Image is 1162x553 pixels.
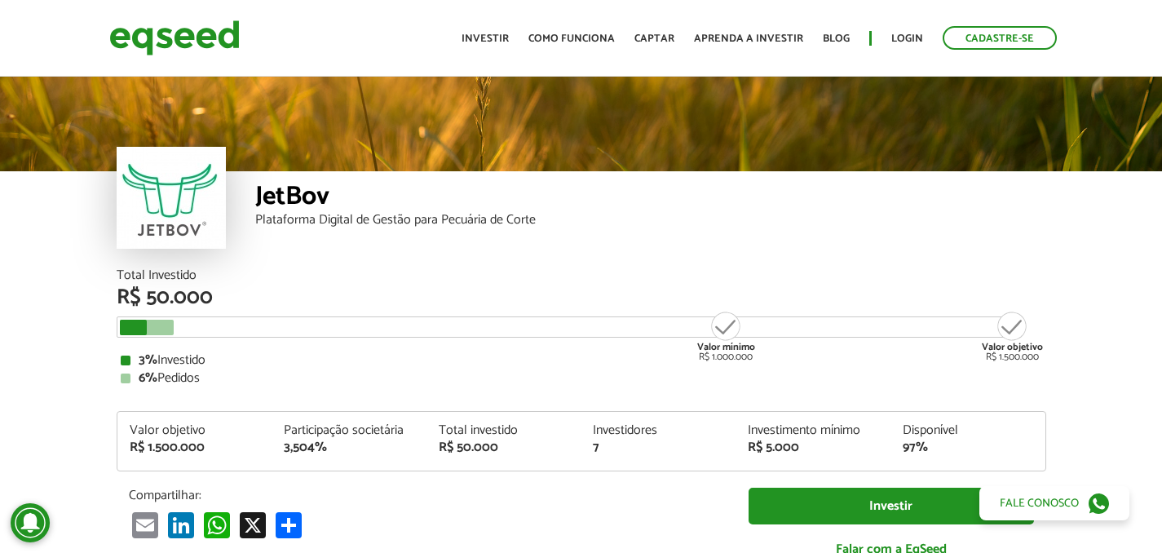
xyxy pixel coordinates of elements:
[593,441,723,454] div: 7
[748,424,878,437] div: Investimento mínimo
[823,33,850,44] a: Blog
[439,424,569,437] div: Total investido
[694,33,803,44] a: Aprenda a investir
[129,511,161,538] a: Email
[117,269,1046,282] div: Total Investido
[528,33,615,44] a: Como funciona
[943,26,1057,50] a: Cadastre-se
[903,441,1033,454] div: 97%
[109,16,240,60] img: EqSeed
[139,349,157,371] strong: 3%
[139,367,157,389] strong: 6%
[255,214,1046,227] div: Plataforma Digital de Gestão para Pecuária de Corte
[129,488,724,503] p: Compartilhar:
[284,424,414,437] div: Participação societária
[121,354,1042,367] div: Investido
[165,511,197,538] a: LinkedIn
[891,33,923,44] a: Login
[255,184,1046,214] div: JetBov
[284,441,414,454] div: 3,504%
[903,424,1033,437] div: Disponível
[130,441,260,454] div: R$ 1.500.000
[982,310,1043,362] div: R$ 1.500.000
[748,441,878,454] div: R$ 5.000
[462,33,509,44] a: Investir
[272,511,305,538] a: Compartilhar
[439,441,569,454] div: R$ 50.000
[236,511,269,538] a: X
[201,511,233,538] a: WhatsApp
[593,424,723,437] div: Investidores
[130,424,260,437] div: Valor objetivo
[117,287,1046,308] div: R$ 50.000
[982,339,1043,355] strong: Valor objetivo
[696,310,757,362] div: R$ 1.000.000
[121,372,1042,385] div: Pedidos
[979,486,1129,520] a: Fale conosco
[634,33,674,44] a: Captar
[749,488,1034,524] a: Investir
[697,339,755,355] strong: Valor mínimo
